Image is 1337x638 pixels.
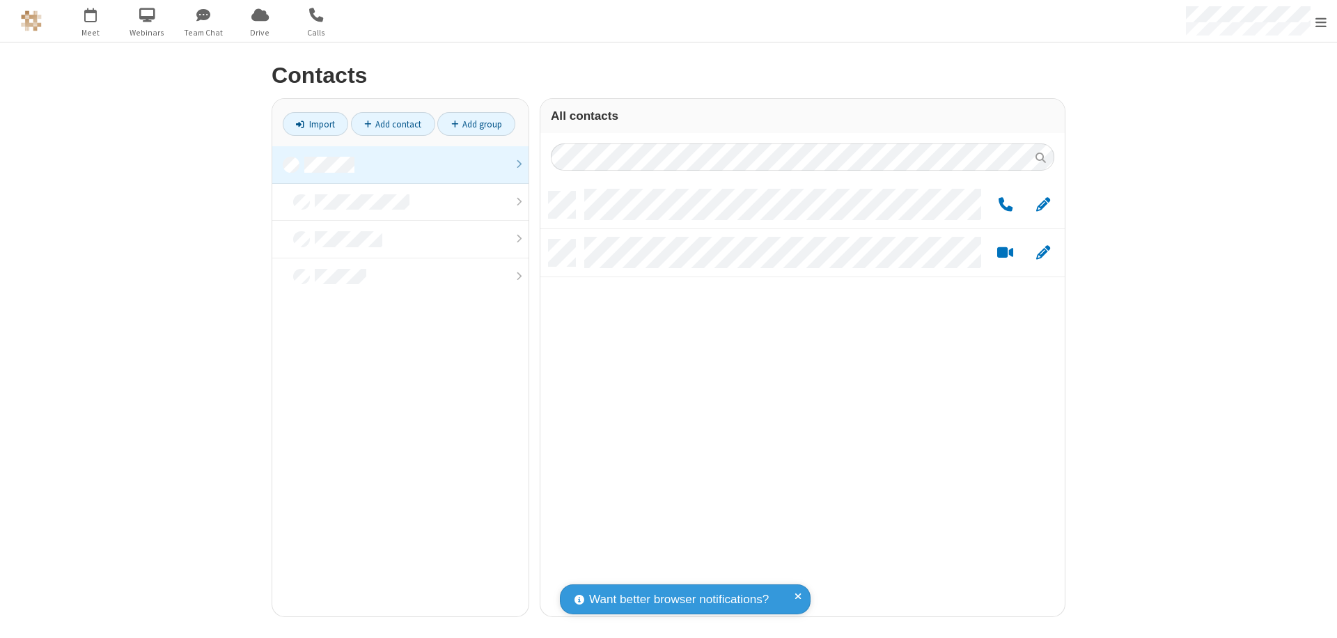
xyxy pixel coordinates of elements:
iframe: Chat [1302,602,1327,628]
span: Drive [234,26,286,39]
button: Call by phone [992,196,1019,214]
a: Add group [437,112,515,136]
span: Want better browser notifications? [589,591,769,609]
span: Calls [290,26,343,39]
span: Meet [65,26,117,39]
button: Edit [1029,244,1056,262]
img: QA Selenium DO NOT DELETE OR CHANGE [21,10,42,31]
span: Webinars [121,26,173,39]
div: grid [540,181,1065,616]
h3: All contacts [551,109,1054,123]
a: Import [283,112,348,136]
a: Add contact [351,112,435,136]
h2: Contacts [272,63,1065,88]
button: Start a video meeting [992,244,1019,262]
button: Edit [1029,196,1056,214]
span: Team Chat [178,26,230,39]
